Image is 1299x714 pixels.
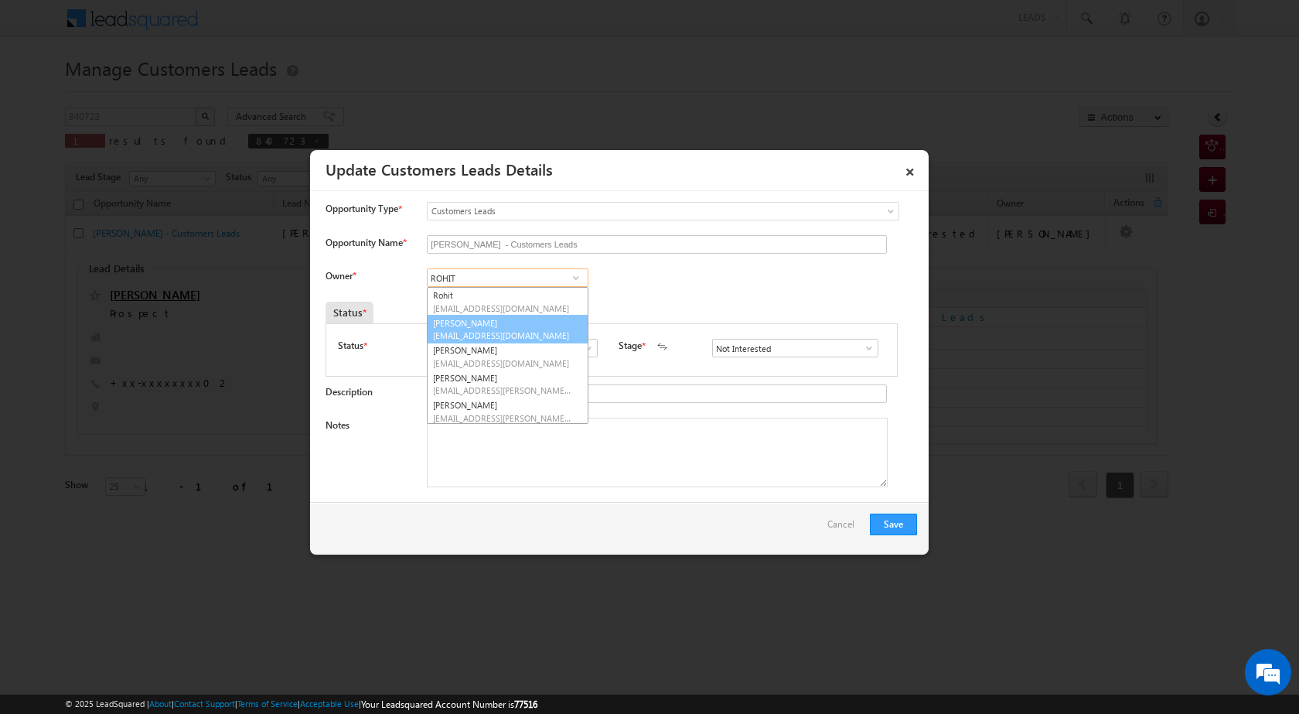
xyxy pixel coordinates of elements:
label: Opportunity Name [326,237,406,248]
a: [PERSON_NAME] [428,398,588,425]
a: Customers Leads [427,202,899,220]
a: [PERSON_NAME] [427,315,588,344]
span: [EMAIL_ADDRESS][DOMAIN_NAME] [433,302,572,314]
a: Cancel [827,514,862,543]
span: [EMAIL_ADDRESS][PERSON_NAME][DOMAIN_NAME] [433,384,572,396]
input: Type to Search [712,339,878,357]
span: [EMAIL_ADDRESS][DOMAIN_NAME] [433,330,572,341]
span: © 2025 LeadSquared | | | | | [65,697,537,712]
span: Opportunity Type [326,202,398,216]
label: Notes [326,419,349,431]
a: [PERSON_NAME] [428,343,588,371]
a: Update Customers Leads Details [326,158,553,179]
a: Rohit [428,288,588,316]
div: Minimize live chat window [254,8,291,45]
label: Stage [619,339,642,353]
a: Show All Items [574,340,594,356]
textarea: Type your message and hit 'Enter' [20,143,282,463]
a: Show All Items [855,340,875,356]
div: Status [326,302,373,323]
a: × [897,155,923,183]
a: Acceptable Use [300,699,359,709]
span: [EMAIL_ADDRESS][DOMAIN_NAME] [433,357,572,369]
label: Status [338,339,363,353]
a: Contact Support [174,699,235,709]
em: Start Chat [210,477,281,497]
span: Customers Leads [428,204,836,218]
span: Your Leadsquared Account Number is [361,699,537,710]
a: Show All Items [566,270,585,285]
input: Type to Search [427,268,588,287]
a: About [149,699,172,709]
label: Description [326,386,373,398]
div: Chat with us now [80,81,260,101]
span: 77516 [514,699,537,710]
button: Save [870,514,917,535]
a: Terms of Service [237,699,298,709]
label: Owner [326,270,356,282]
img: d_60004797649_company_0_60004797649 [26,81,65,101]
a: [PERSON_NAME] [428,371,588,398]
span: [EMAIL_ADDRESS][PERSON_NAME][DOMAIN_NAME] [433,412,572,424]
